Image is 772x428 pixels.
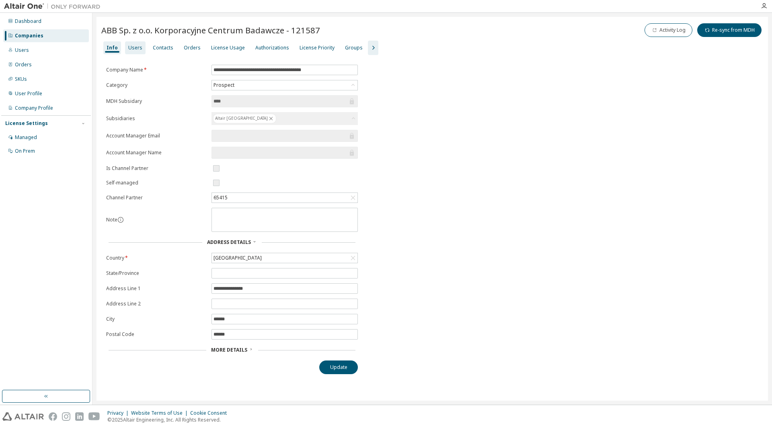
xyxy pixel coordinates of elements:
label: Subsidiaries [106,115,207,122]
div: Authorizations [255,45,289,51]
div: Dashboard [15,18,41,25]
label: Note [106,216,117,223]
button: Re-sync from MDH [697,23,762,37]
label: Country [106,255,207,261]
label: Is Channel Partner [106,165,207,172]
div: Companies [15,33,43,39]
label: Company Name [106,67,207,73]
p: © 2025 Altair Engineering, Inc. All Rights Reserved. [107,416,232,423]
span: More Details [211,346,247,353]
div: [GEOGRAPHIC_DATA] [212,254,263,262]
div: Altair [GEOGRAPHIC_DATA] [213,114,276,123]
img: facebook.svg [49,412,57,421]
label: Channel Partner [106,195,207,201]
div: Prospect [212,80,357,90]
div: 65415 [212,193,229,202]
label: Account Manager Name [106,149,207,156]
div: Website Terms of Use [131,410,190,416]
div: License Settings [5,120,48,127]
label: Account Manager Email [106,133,207,139]
label: Address Line 1 [106,285,207,292]
img: linkedin.svg [75,412,84,421]
button: Activity Log [645,23,692,37]
img: instagram.svg [62,412,70,421]
div: Orders [184,45,201,51]
div: Users [128,45,142,51]
button: Update [319,360,358,374]
label: Self-managed [106,180,207,186]
div: Groups [345,45,363,51]
label: MDH Subsidary [106,98,207,104]
div: Info [107,45,118,51]
div: Contacts [153,45,173,51]
div: 65415 [212,193,357,203]
div: Altair [GEOGRAPHIC_DATA] [211,112,358,125]
div: Users [15,47,29,53]
div: User Profile [15,90,42,97]
span: Address Details [207,239,251,246]
label: Postal Code [106,331,207,338]
div: Prospect [212,81,236,90]
label: State/Province [106,270,207,276]
label: City [106,316,207,322]
div: License Usage [211,45,245,51]
label: Address Line 2 [106,301,207,307]
img: Altair One [4,2,105,10]
div: [GEOGRAPHIC_DATA] [212,253,357,263]
button: information [117,217,124,223]
label: Category [106,82,207,88]
img: altair_logo.svg [2,412,44,421]
div: Managed [15,134,37,141]
div: Privacy [107,410,131,416]
div: Cookie Consent [190,410,232,416]
img: youtube.svg [88,412,100,421]
span: ABB Sp. z o.o. Korporacyjne Centrum Badawcze - 121587 [101,25,320,36]
div: Orders [15,61,32,68]
div: SKUs [15,76,27,82]
div: License Priority [300,45,335,51]
div: Company Profile [15,105,53,111]
div: On Prem [15,148,35,154]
